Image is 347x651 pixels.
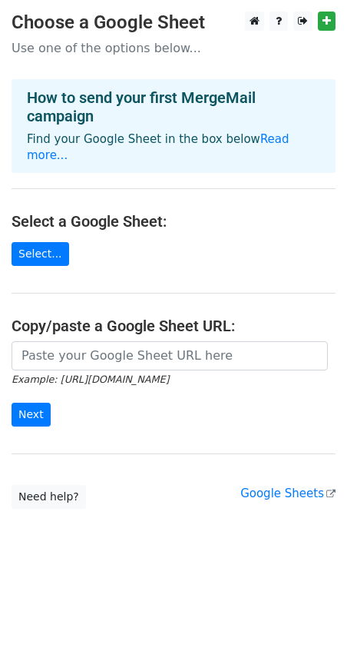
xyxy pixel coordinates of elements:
[12,403,51,427] input: Next
[12,212,335,231] h4: Select a Google Sheet:
[12,485,86,509] a: Need help?
[12,12,335,34] h3: Choose a Google Sheet
[12,374,169,385] small: Example: [URL][DOMAIN_NAME]
[12,40,335,56] p: Use one of the options below...
[240,487,335,500] a: Google Sheets
[27,131,320,164] p: Find your Google Sheet in the box below
[12,341,328,370] input: Paste your Google Sheet URL here
[27,88,320,125] h4: How to send your first MergeMail campaign
[27,132,289,162] a: Read more...
[12,242,69,266] a: Select...
[12,317,335,335] h4: Copy/paste a Google Sheet URL:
